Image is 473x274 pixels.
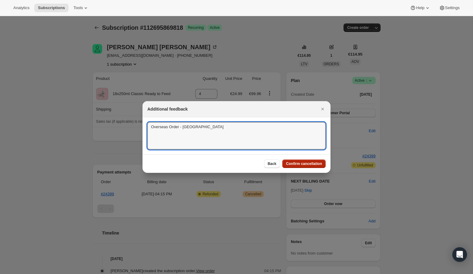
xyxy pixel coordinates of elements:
[435,4,463,12] button: Settings
[13,5,29,10] span: Analytics
[38,5,65,10] span: Subscriptions
[445,5,460,10] span: Settings
[286,161,322,166] span: Confirm cancellation
[147,122,326,149] textarea: Overseas Order - [GEOGRAPHIC_DATA]
[452,247,467,262] div: Open Intercom Messenger
[318,105,327,113] button: Close
[264,159,280,168] button: Back
[416,5,424,10] span: Help
[73,5,83,10] span: Tools
[70,4,92,12] button: Tools
[10,4,33,12] button: Analytics
[34,4,69,12] button: Subscriptions
[268,161,277,166] span: Back
[406,4,434,12] button: Help
[147,106,188,112] h2: Additional feedback
[282,159,326,168] button: Confirm cancellation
